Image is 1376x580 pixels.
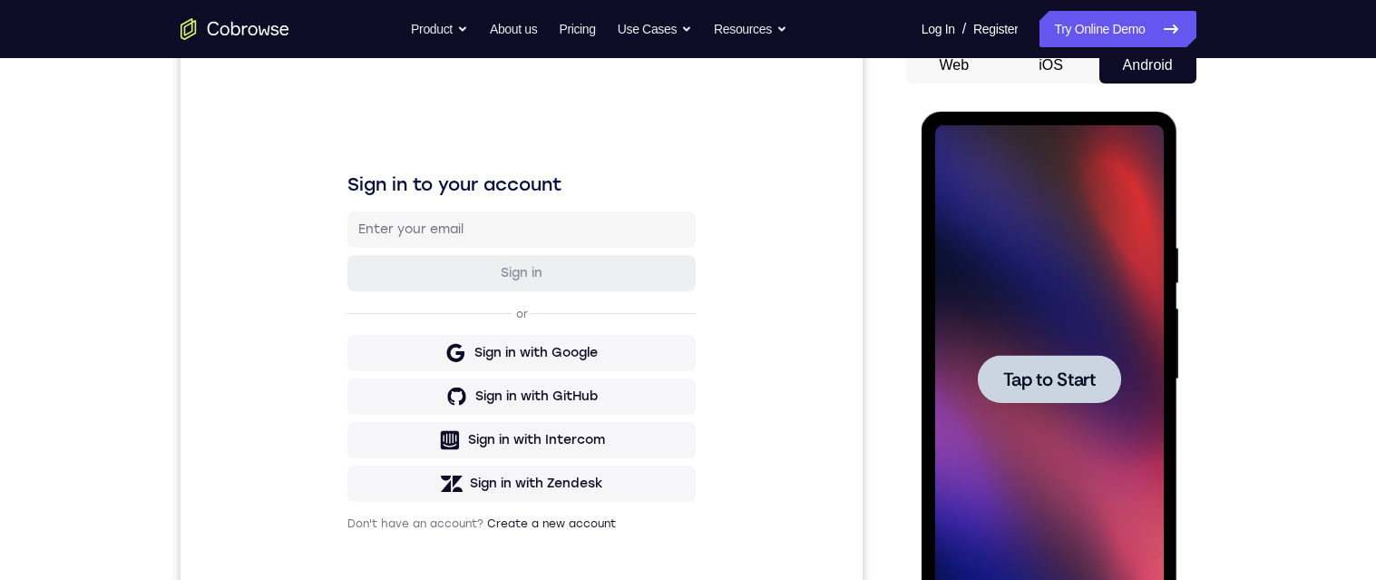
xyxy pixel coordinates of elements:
a: Log In [922,11,955,47]
button: Sign in with Google [167,288,515,324]
a: Create a new account [307,470,435,483]
span: Tap to Start [82,259,174,277]
div: Sign in with Google [294,297,417,315]
div: Sign in with Intercom [288,384,425,402]
button: iOS [1002,47,1099,84]
button: Sign in with Intercom [167,375,515,411]
span: / [962,18,966,40]
a: Try Online Demo [1039,11,1195,47]
button: Web [906,47,1003,84]
button: Use Cases [618,11,692,47]
button: Sign in with Zendesk [167,418,515,455]
a: Register [973,11,1018,47]
button: Tap to Start [56,243,200,291]
button: Android [1099,47,1196,84]
a: Pricing [559,11,595,47]
button: Product [411,11,468,47]
a: About us [490,11,537,47]
button: Resources [714,11,787,47]
button: Sign in with GitHub [167,331,515,368]
p: or [332,260,351,274]
div: Sign in with Zendesk [289,428,423,446]
a: Go to the home page [181,18,289,40]
div: Sign in with GitHub [295,340,417,359]
p: Don't have an account? [167,469,515,484]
